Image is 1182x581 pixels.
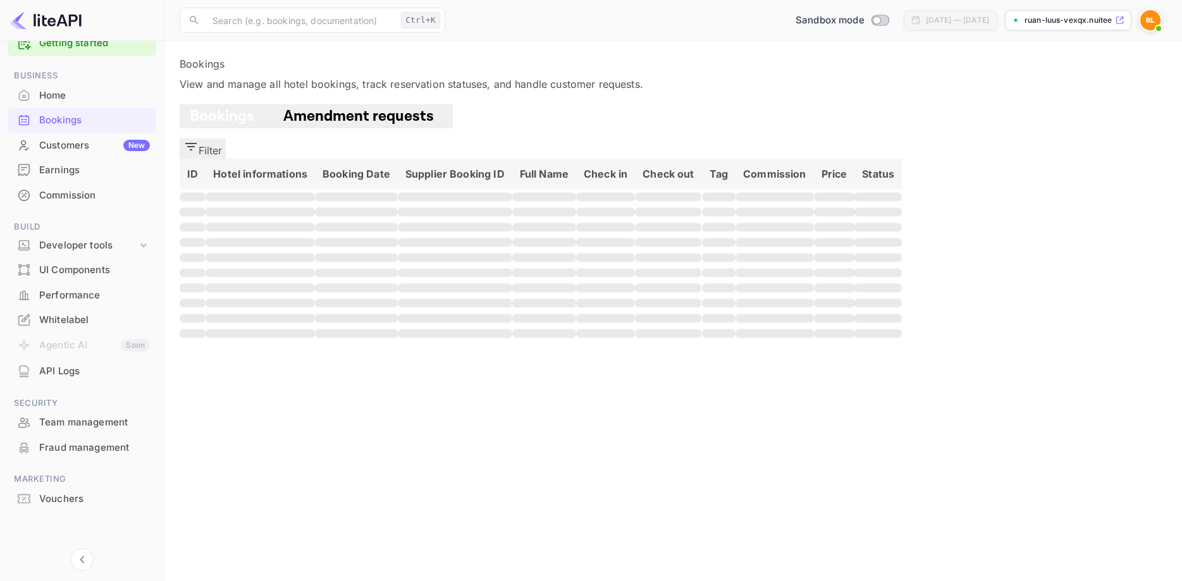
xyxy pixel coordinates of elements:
[8,133,156,157] a: CustomersNew
[8,258,156,281] a: UI Components
[8,220,156,234] span: Build
[8,410,156,434] a: Team management
[39,89,150,103] div: Home
[180,76,1167,92] p: View and manage all hotel bookings, track reservation statuses, and handle customer requests.
[8,359,156,384] div: API Logs
[315,159,398,189] th: Booking Date
[180,138,226,159] button: Filter
[206,159,315,189] th: Hotel informations
[1025,15,1112,26] p: ruan-luus-vexqx.nuitee...
[180,104,1167,128] div: account-settings tabs
[39,188,150,203] div: Commission
[702,159,736,189] th: Tag
[512,159,576,189] th: Full Name
[39,313,150,327] div: Whitelabel
[8,396,156,410] span: Security
[39,138,150,153] div: Customers
[635,159,701,189] th: Check out
[10,10,82,30] img: LiteAPI logo
[8,235,156,257] div: Developer tools
[283,106,434,126] span: Amendment requests
[8,133,156,158] div: CustomersNew
[71,548,94,571] button: Collapse navigation
[8,436,156,459] a: Fraud management
[39,163,150,178] div: Earnings
[39,238,137,253] div: Developer tools
[576,159,635,189] th: Check in
[8,308,156,331] a: Whitelabel
[8,283,156,308] div: Performance
[791,13,894,28] div: Switch to Production mode
[39,492,150,506] div: Vouchers
[8,359,156,382] a: API Logs
[180,56,1167,71] p: Bookings
[8,283,156,307] a: Performance
[39,113,150,128] div: Bookings
[180,159,902,341] table: booking table
[1140,10,1160,30] img: Ruan Luus
[8,410,156,435] div: Team management
[8,30,156,56] div: Getting started
[8,108,156,131] a: Bookings
[39,364,150,379] div: API Logs
[39,263,150,278] div: UI Components
[8,436,156,460] div: Fraud management
[8,183,156,207] a: Commission
[8,108,156,133] div: Bookings
[8,183,156,208] div: Commission
[926,15,989,26] div: [DATE] — [DATE]
[8,258,156,283] div: UI Components
[398,159,512,189] th: Supplier Booking ID
[8,83,156,108] div: Home
[180,159,206,189] th: ID
[854,159,902,189] th: Status
[8,69,156,83] span: Business
[8,158,156,181] a: Earnings
[8,472,156,486] span: Marketing
[796,13,865,28] span: Sandbox mode
[8,487,156,511] div: Vouchers
[39,36,150,51] a: Getting started
[8,83,156,107] a: Home
[39,415,150,430] div: Team management
[736,159,814,189] th: Commission
[123,140,150,151] div: New
[8,487,156,510] a: Vouchers
[39,288,150,303] div: Performance
[401,12,440,28] div: Ctrl+K
[39,441,150,455] div: Fraud management
[205,8,396,33] input: Search (e.g. bookings, documentation)
[8,158,156,183] div: Earnings
[814,159,855,189] th: Price
[190,106,254,126] span: Bookings
[8,308,156,333] div: Whitelabel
